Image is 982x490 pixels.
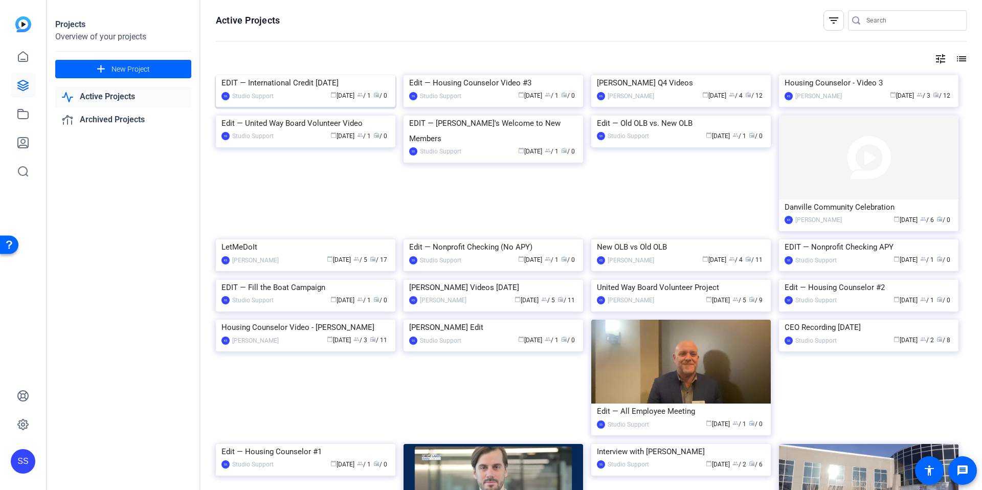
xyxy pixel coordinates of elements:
[95,63,107,76] mat-icon: add
[702,92,726,99] span: [DATE]
[357,92,371,99] span: / 1
[55,18,191,31] div: Projects
[327,336,333,342] span: calendar_today
[894,297,918,304] span: [DATE]
[221,132,230,140] div: SS
[597,116,765,131] div: Edit — Old OLB vs. New OLB
[518,256,542,263] span: [DATE]
[541,296,547,302] span: group
[920,337,934,344] span: / 2
[894,337,918,344] span: [DATE]
[706,460,712,466] span: calendar_today
[732,297,746,304] span: / 5
[221,256,230,264] div: KS
[597,296,605,304] div: KS
[327,256,351,263] span: [DATE]
[111,64,150,75] span: New Project
[732,461,746,468] span: / 2
[409,116,577,146] div: EDIT — [PERSON_NAME]'s Welcome to New Members
[749,132,755,138] span: radio
[545,336,551,342] span: group
[785,337,793,345] div: SS
[923,464,935,477] mat-icon: accessibility
[608,459,649,470] div: Studio Support
[232,336,279,346] div: [PERSON_NAME]
[745,92,763,99] span: / 12
[370,256,387,263] span: / 17
[920,297,934,304] span: / 1
[749,297,763,304] span: / 9
[729,256,743,263] span: / 4
[561,148,575,155] span: / 0
[420,91,461,101] div: Studio Support
[706,420,712,426] span: calendar_today
[795,91,842,101] div: [PERSON_NAME]
[936,216,943,222] span: radio
[55,109,191,130] a: Archived Projects
[936,256,943,262] span: radio
[785,296,793,304] div: SS
[597,132,605,140] div: SS
[330,296,337,302] span: calendar_today
[745,256,751,262] span: radio
[357,132,363,138] span: group
[409,320,577,335] div: [PERSON_NAME] Edit
[409,75,577,91] div: Edit — Housing Counselor Video #3
[732,132,739,138] span: group
[518,148,542,155] span: [DATE]
[55,60,191,78] button: New Project
[232,91,274,101] div: Studio Support
[221,460,230,469] div: SS
[420,295,466,305] div: [PERSON_NAME]
[353,337,367,344] span: / 3
[933,92,939,98] span: radio
[785,92,793,100] div: KS
[936,297,950,304] span: / 0
[357,132,371,140] span: / 1
[894,256,918,263] span: [DATE]
[828,14,840,27] mat-icon: filter_list
[373,132,387,140] span: / 0
[353,256,367,263] span: / 5
[597,444,765,459] div: Interview with [PERSON_NAME]
[597,75,765,91] div: [PERSON_NAME] Q4 Videos
[232,459,274,470] div: Studio Support
[353,336,360,342] span: group
[545,92,559,99] span: / 1
[785,199,953,215] div: Danville Community Celebration
[597,420,605,429] div: SS
[702,92,708,98] span: calendar_today
[597,239,765,255] div: New OLB vs Old OLB
[597,460,605,469] div: SS
[702,256,726,263] span: [DATE]
[221,296,230,304] div: SS
[330,297,354,304] span: [DATE]
[933,92,950,99] span: / 12
[357,296,363,302] span: group
[920,216,926,222] span: group
[706,420,730,428] span: [DATE]
[597,92,605,100] div: KS
[785,75,953,91] div: Housing Counselor - Video 3
[221,75,390,91] div: EDIT — International Credit [DATE]
[330,132,354,140] span: [DATE]
[956,464,969,477] mat-icon: message
[936,296,943,302] span: radio
[545,337,559,344] span: / 1
[608,255,654,265] div: [PERSON_NAME]
[890,92,896,98] span: calendar_today
[541,297,555,304] span: / 5
[221,239,390,255] div: LetMeDoIt
[597,404,765,419] div: Edit — All Employee Meeting
[515,297,539,304] span: [DATE]
[518,256,524,262] span: calendar_today
[561,337,575,344] span: / 0
[373,296,380,302] span: radio
[729,92,743,99] span: / 4
[795,295,837,305] div: Studio Support
[954,53,967,65] mat-icon: list
[920,336,926,342] span: group
[15,16,31,32] img: blue-gradient.svg
[706,297,730,304] span: [DATE]
[518,337,542,344] span: [DATE]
